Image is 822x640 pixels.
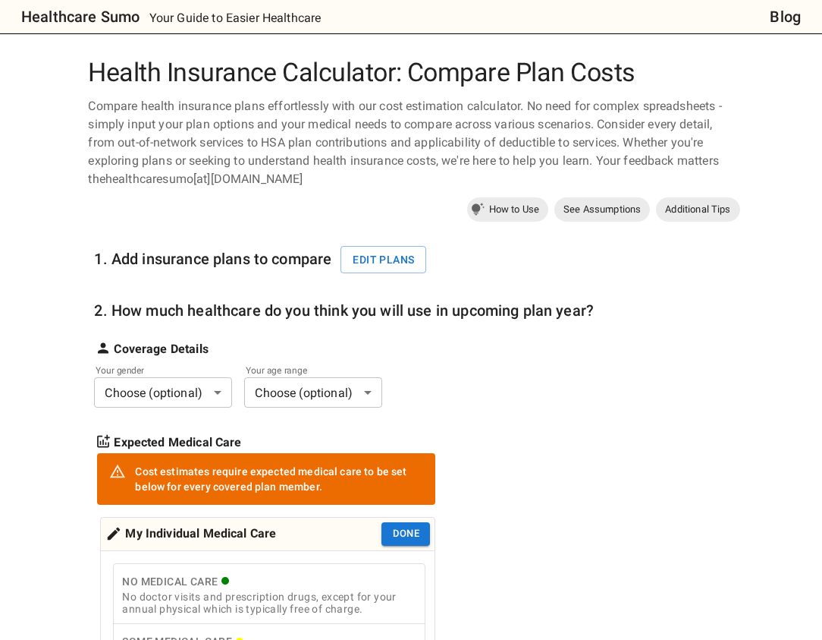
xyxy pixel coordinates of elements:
[554,197,650,222] a: See Assumptions
[94,298,594,323] h6: 2. How much healthcare do you think you will use in upcoming plan year?
[554,202,650,217] span: See Assumptions
[244,377,382,408] div: Choose (optional)
[9,5,140,29] a: Healthcare Sumo
[246,364,361,377] label: Your age range
[114,433,241,452] strong: Expected Medical Care
[105,522,276,546] div: My Individual Medical Care
[96,364,211,377] label: Your gender
[94,246,435,274] h6: 1. Add insurance plans to compare
[656,197,739,222] a: Additional Tips
[82,97,739,188] div: Compare health insurance plans effortlessly with our cost estimation calculator. No need for comp...
[122,591,416,615] div: No doctor visits and prescription drugs, except for your annual physical which is typically free ...
[113,563,425,625] button: No Medical CareNo doctor visits and prescription drugs, except for your annual physical which is ...
[480,202,549,217] span: How to Use
[149,9,322,27] p: Your Guide to Easier Healthcare
[122,572,416,591] div: No Medical Care
[340,246,426,274] button: Edit plans
[21,5,140,29] h6: Healthcare Sumo
[82,58,739,88] h1: Health Insurance Calculator: Compare Plan Costs
[381,522,430,546] button: Done
[770,5,801,29] a: Blog
[135,458,423,500] div: Cost estimates require expected medical care to be set below for every covered plan member.
[656,202,739,217] span: Additional Tips
[467,197,549,222] a: How to Use
[94,377,232,408] div: Choose (optional)
[114,340,208,358] strong: Coverage Details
